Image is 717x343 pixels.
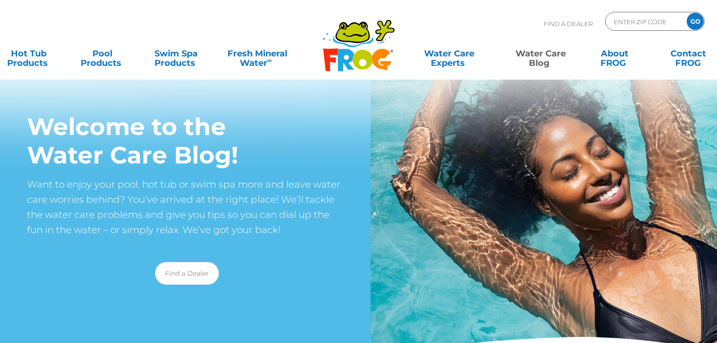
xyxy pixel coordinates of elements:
[27,177,347,237] p: Want to enjoy your pool, hot tub or swim spa more and leave water care worries behind? You’ve arr...
[512,44,570,63] a: Water CareBlog
[267,56,272,64] sup: ∞
[660,44,717,63] a: ContactFROG
[687,13,704,30] input: GO
[402,44,496,63] a: Water CareExperts
[155,262,219,285] a: Find a Dealer
[147,44,205,63] a: Swim SpaProducts
[544,12,593,36] p: Find A Dealer
[586,44,643,63] a: AboutFROG
[74,44,131,63] a: PoolProducts
[613,15,677,28] input: Zip Code Form
[221,44,293,63] a: Fresh MineralWater∞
